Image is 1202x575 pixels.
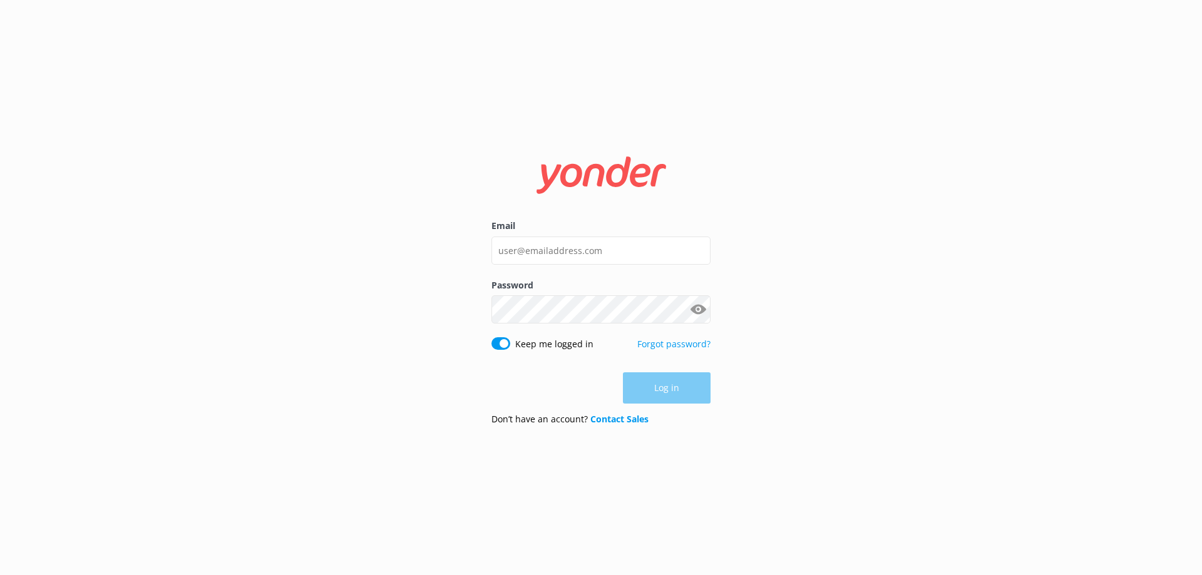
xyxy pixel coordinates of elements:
[491,237,711,265] input: user@emailaddress.com
[637,338,711,350] a: Forgot password?
[686,297,711,322] button: Show password
[515,337,593,351] label: Keep me logged in
[491,219,711,233] label: Email
[590,413,649,425] a: Contact Sales
[491,278,711,292] label: Password
[491,412,649,426] p: Don’t have an account?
